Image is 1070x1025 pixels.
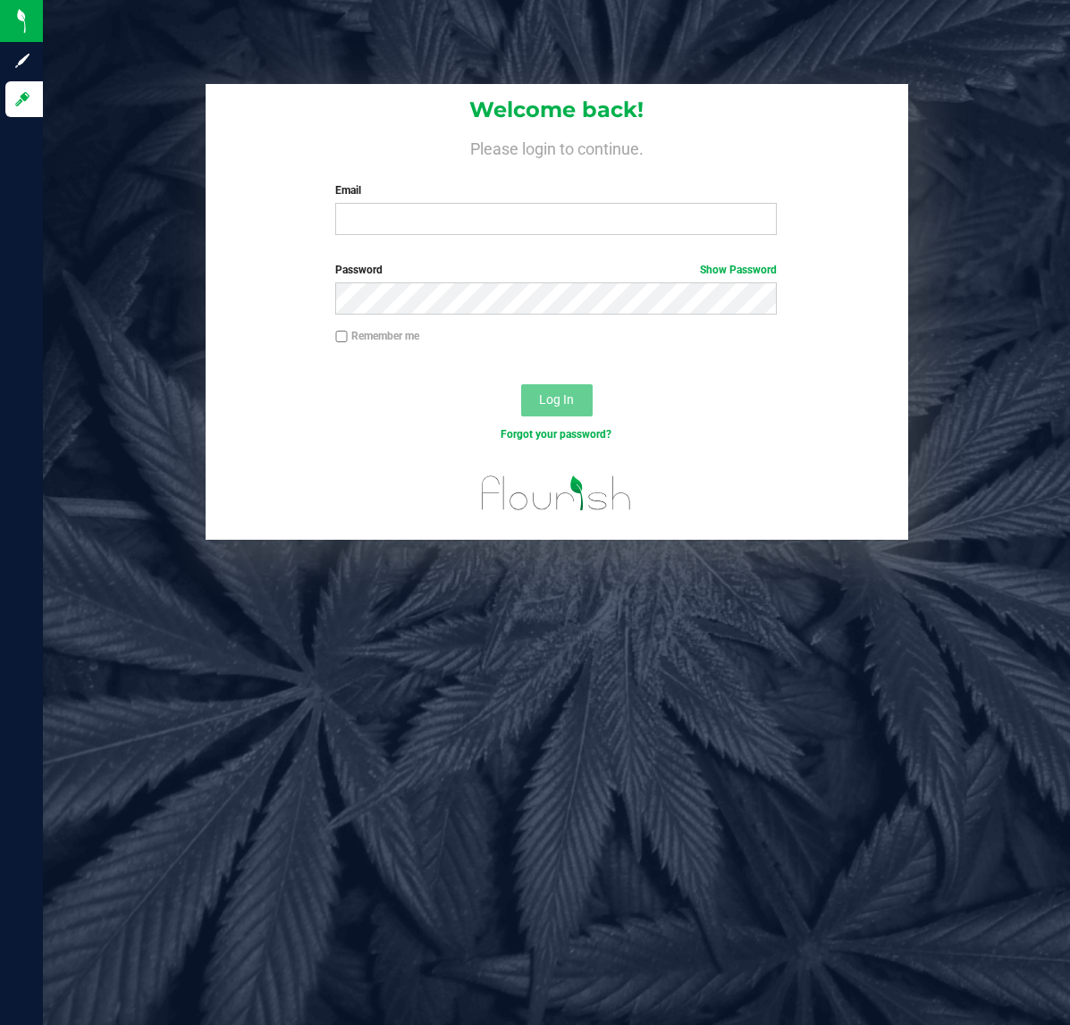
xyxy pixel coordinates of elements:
h4: Please login to continue. [206,136,908,157]
span: Password [335,264,383,276]
h1: Welcome back! [206,98,908,122]
a: Show Password [700,264,777,276]
img: flourish_logo.svg [468,461,645,525]
inline-svg: Sign up [13,52,31,70]
span: Log In [539,392,574,407]
inline-svg: Log in [13,90,31,108]
a: Forgot your password? [501,428,611,441]
input: Remember me [335,331,348,343]
label: Email [335,182,777,198]
button: Log In [521,384,593,416]
label: Remember me [335,328,419,344]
